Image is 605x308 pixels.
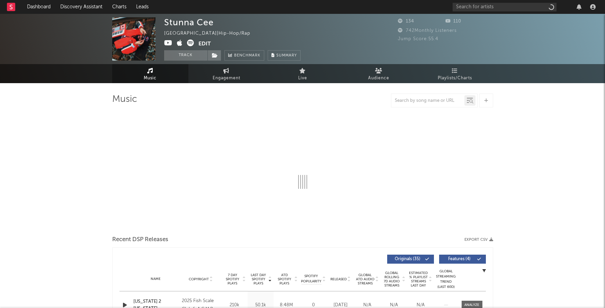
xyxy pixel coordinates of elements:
[224,50,264,61] a: Benchmark
[444,257,475,261] span: Features ( 4 )
[445,19,461,24] span: 110
[188,64,265,83] a: Engagement
[409,271,428,288] span: Estimated % Playlist Streams Last Day
[436,269,456,290] div: Global Streaming Trend (Last 60D)
[398,37,438,41] span: Jump Score: 55.4
[298,74,307,82] span: Live
[417,64,493,83] a: Playlists/Charts
[356,273,375,285] span: Global ATD Audio Streams
[164,29,266,38] div: [GEOGRAPHIC_DATA] | Hip-Hop/Rap
[330,277,347,281] span: Released
[164,17,214,27] div: Stunna Cee
[439,255,486,264] button: Features(4)
[223,273,242,285] span: 7 Day Spotify Plays
[438,74,472,82] span: Playlists/Charts
[453,3,557,11] input: Search for artists
[213,74,240,82] span: Engagement
[391,98,464,104] input: Search by song name or URL
[276,54,297,58] span: Summary
[382,271,401,288] span: Global Rolling 7D Audio Streams
[265,64,341,83] a: Live
[464,238,493,242] button: Export CSV
[341,64,417,83] a: Audience
[301,274,321,284] span: Spotify Popularity
[387,255,434,264] button: Originals(35)
[234,52,260,60] span: Benchmark
[268,50,301,61] button: Summary
[112,64,188,83] a: Music
[275,273,294,285] span: ATD Spotify Plays
[198,39,211,48] button: Edit
[164,50,207,61] button: Track
[144,74,157,82] span: Music
[133,276,179,282] div: Name
[249,273,268,285] span: Last Day Spotify Plays
[112,236,168,244] span: Recent DSP Releases
[368,74,389,82] span: Audience
[398,28,457,33] span: 742 Monthly Listeners
[189,277,209,281] span: Copyright
[392,257,424,261] span: Originals ( 35 )
[398,19,414,24] span: 134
